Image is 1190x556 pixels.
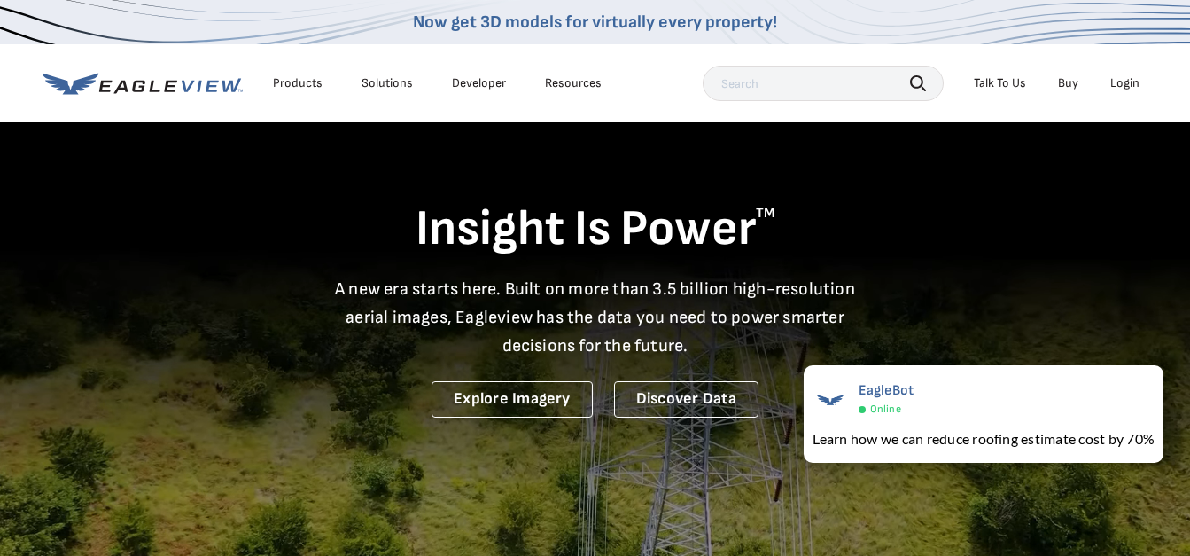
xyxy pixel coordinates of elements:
[813,382,848,418] img: EagleBot
[859,382,914,399] span: EagleBot
[273,75,323,91] div: Products
[362,75,413,91] div: Solutions
[1110,75,1139,91] div: Login
[43,199,1148,261] h1: Insight Is Power
[545,75,602,91] div: Resources
[413,12,777,33] a: Now get 3D models for virtually every property!
[813,428,1155,450] div: Learn how we can reduce roofing estimate cost by 70%
[1058,75,1078,91] a: Buy
[756,205,775,222] sup: TM
[432,381,593,418] a: Explore Imagery
[614,381,758,418] a: Discover Data
[703,66,944,101] input: Search
[974,75,1026,91] div: Talk To Us
[324,275,867,360] p: A new era starts here. Built on more than 3.5 billion high-resolution aerial images, Eagleview ha...
[870,403,901,416] span: Online
[452,75,506,91] a: Developer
